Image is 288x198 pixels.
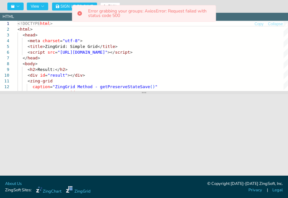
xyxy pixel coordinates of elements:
[35,61,38,66] span: >
[272,187,283,193] a: Legal
[80,38,83,43] span: >
[25,61,35,66] span: body
[83,73,85,78] span: >
[50,21,53,26] span: >
[57,50,108,55] span: "[URL][DOMAIN_NAME]"
[30,50,45,55] span: script
[23,61,25,66] span: <
[75,73,82,78] span: div
[30,27,33,32] span: >
[27,56,37,60] span: head
[27,50,30,55] span: <
[23,33,25,37] span: <
[153,84,155,89] span: )
[27,67,30,72] span: <
[60,4,93,8] span: Sign Up to Save
[60,38,63,43] span: =
[35,33,38,37] span: >
[53,84,150,89] span: "ZingGrid Method - getPreserveStateSave
[5,187,32,193] span: ZingSoft Sites:
[31,4,44,8] span: View
[27,79,30,83] span: <
[108,50,115,55] span: ></
[108,4,116,8] span: RUN
[30,67,35,72] span: h2
[27,73,30,78] span: <
[97,44,102,49] span: </
[68,73,75,78] span: ></
[33,84,50,89] span: caption
[25,33,35,37] span: head
[115,44,117,49] span: >
[254,21,264,27] button: Copy
[18,27,20,32] span: <
[100,3,120,10] button: RUN
[20,27,30,32] span: html
[30,73,37,78] span: div
[30,38,40,43] span: meta
[27,3,48,10] button: View
[35,67,38,72] span: >
[130,50,133,55] span: >
[27,38,30,43] span: <
[30,44,42,49] span: title
[102,44,115,49] span: title
[78,90,100,95] span: "zgState"
[63,38,80,43] span: "utf-8"
[5,181,22,187] a: About Us
[55,50,57,55] span: =
[115,50,130,55] span: script
[42,38,60,43] span: charset
[38,67,55,72] span: Result:
[267,187,268,193] span: |
[40,73,45,78] span: id
[23,56,28,60] span: </
[45,73,48,78] span: =
[207,181,283,187] div: © Copyright [DATE]-[DATE] ZingSoft, Inc.
[268,22,283,26] span: Collapse
[88,9,211,18] p: Error grabbing your groups: AxiosError: Request failed with status code 500
[38,56,40,60] span: >
[27,44,30,49] span: <
[66,186,90,194] a: ZingGrid
[150,84,153,89] span: (
[52,3,97,11] button: Sign Up to Save
[254,22,263,26] span: Copy
[33,90,75,95] span: preserve-state-id
[48,73,68,78] span: "result"
[45,44,97,49] span: ZingGrid: Simple Grid
[36,186,61,194] a: ZingChart
[155,84,158,89] span: "
[48,50,55,55] span: src
[268,21,283,27] button: Collapse
[50,84,53,89] span: =
[3,14,14,20] div: HTML
[40,21,50,26] span: html
[65,67,68,72] span: >
[18,21,40,26] span: <!DOCTYPE
[30,79,52,83] span: zing-grid
[60,67,65,72] span: h2
[55,67,60,72] span: </
[75,90,78,95] span: =
[42,44,45,49] span: >
[248,187,262,193] a: Privacy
